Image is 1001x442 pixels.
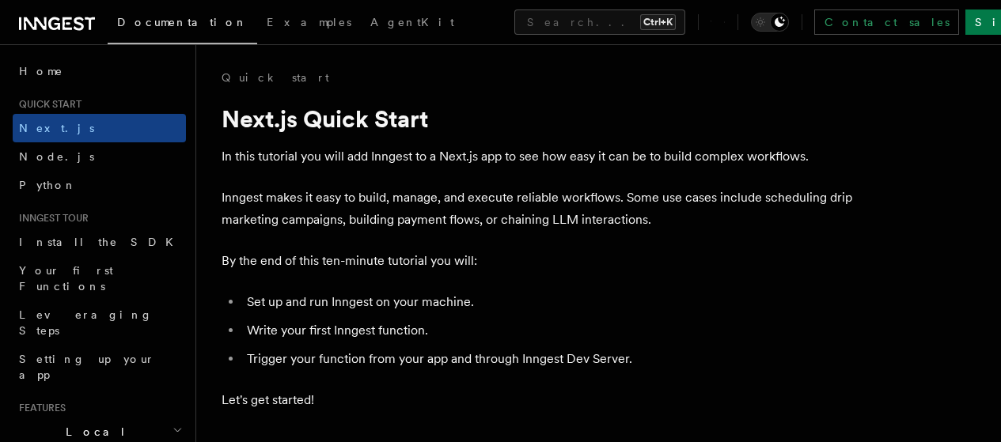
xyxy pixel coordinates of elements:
[13,345,186,389] a: Setting up your app
[19,353,155,381] span: Setting up your app
[222,187,855,231] p: Inngest makes it easy to build, manage, and execute reliable workflows. Some use cases include sc...
[13,57,186,85] a: Home
[222,104,855,133] h1: Next.js Quick Start
[19,236,183,248] span: Install the SDK
[19,308,153,337] span: Leveraging Steps
[242,291,855,313] li: Set up and run Inngest on your machine.
[222,70,329,85] a: Quick start
[13,402,66,414] span: Features
[19,150,94,163] span: Node.js
[13,256,186,300] a: Your first Functions
[751,13,789,32] button: Toggle dark mode
[13,212,89,225] span: Inngest tour
[13,114,186,142] a: Next.js
[514,9,685,35] button: Search...Ctrl+K
[19,122,94,134] span: Next.js
[13,142,186,171] a: Node.js
[370,16,454,28] span: AgentKit
[222,145,855,168] p: In this tutorial you will add Inngest to a Next.js app to see how easy it can be to build complex...
[13,171,186,199] a: Python
[267,16,351,28] span: Examples
[19,264,113,293] span: Your first Functions
[222,250,855,272] p: By the end of this ten-minute tutorial you will:
[640,14,676,30] kbd: Ctrl+K
[108,5,257,44] a: Documentation
[19,179,77,191] span: Python
[13,228,186,256] a: Install the SDK
[19,63,63,79] span: Home
[117,16,248,28] span: Documentation
[242,319,855,342] li: Write your first Inngest function.
[361,5,464,43] a: AgentKit
[13,98,82,111] span: Quick start
[13,300,186,345] a: Leveraging Steps
[257,5,361,43] a: Examples
[814,9,959,35] a: Contact sales
[222,389,855,411] p: Let's get started!
[242,348,855,370] li: Trigger your function from your app and through Inngest Dev Server.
